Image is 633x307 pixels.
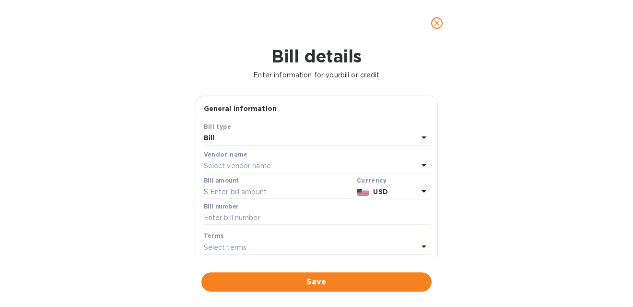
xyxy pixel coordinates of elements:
button: close [425,12,448,35]
p: Enter information for your bill or credit [8,70,625,80]
p: Select terms [204,243,247,253]
img: USD [357,189,370,196]
b: Currency [357,177,387,184]
b: Terms [204,232,224,239]
label: Bill amount [204,178,238,184]
b: USD [373,188,387,196]
button: Save [201,272,432,292]
p: Select vendor name [204,161,271,171]
h1: Bill details [8,46,625,66]
input: Enter bill number [204,211,430,225]
b: Bill [204,134,215,142]
input: $ Enter bill amount [204,185,353,199]
span: Save [209,276,424,288]
b: Vendor name [204,151,248,158]
b: Bill type [204,123,232,130]
label: Bill number [204,204,238,209]
b: General information [204,105,277,112]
